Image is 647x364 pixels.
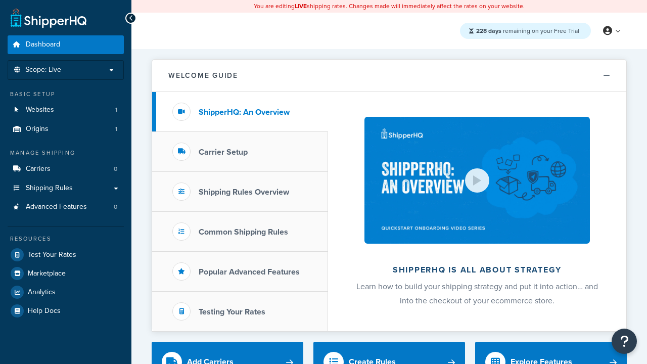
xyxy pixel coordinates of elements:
[26,165,51,173] span: Carriers
[152,60,626,92] button: Welcome Guide
[199,307,265,316] h3: Testing Your Rates
[199,267,300,277] h3: Popular Advanced Features
[8,35,124,54] a: Dashboard
[8,149,124,157] div: Manage Shipping
[476,26,579,35] span: remaining on your Free Trial
[168,72,238,79] h2: Welcome Guide
[364,117,590,244] img: ShipperHQ is all about strategy
[115,125,117,133] span: 1
[8,179,124,198] a: Shipping Rules
[8,101,124,119] a: Websites1
[8,264,124,283] a: Marketplace
[25,66,61,74] span: Scope: Live
[28,269,66,278] span: Marketplace
[26,125,49,133] span: Origins
[8,120,124,139] li: Origins
[8,302,124,320] a: Help Docs
[28,307,61,315] span: Help Docs
[26,184,73,193] span: Shipping Rules
[199,108,290,117] h3: ShipperHQ: An Overview
[26,106,54,114] span: Websites
[8,160,124,178] li: Carriers
[26,40,60,49] span: Dashboard
[199,227,288,237] h3: Common Shipping Rules
[115,106,117,114] span: 1
[8,235,124,243] div: Resources
[8,160,124,178] a: Carriers0
[199,148,248,157] h3: Carrier Setup
[199,188,289,197] h3: Shipping Rules Overview
[114,203,117,211] span: 0
[28,288,56,297] span: Analytics
[356,281,598,306] span: Learn how to build your shipping strategy and put it into action… and into the checkout of your e...
[28,251,76,259] span: Test Your Rates
[8,101,124,119] li: Websites
[8,90,124,99] div: Basic Setup
[8,198,124,216] li: Advanced Features
[295,2,307,11] b: LIVE
[8,120,124,139] a: Origins1
[114,165,117,173] span: 0
[612,329,637,354] button: Open Resource Center
[8,246,124,264] a: Test Your Rates
[355,265,599,275] h2: ShipperHQ is all about strategy
[26,203,87,211] span: Advanced Features
[8,283,124,301] a: Analytics
[476,26,501,35] strong: 228 days
[8,198,124,216] a: Advanced Features0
